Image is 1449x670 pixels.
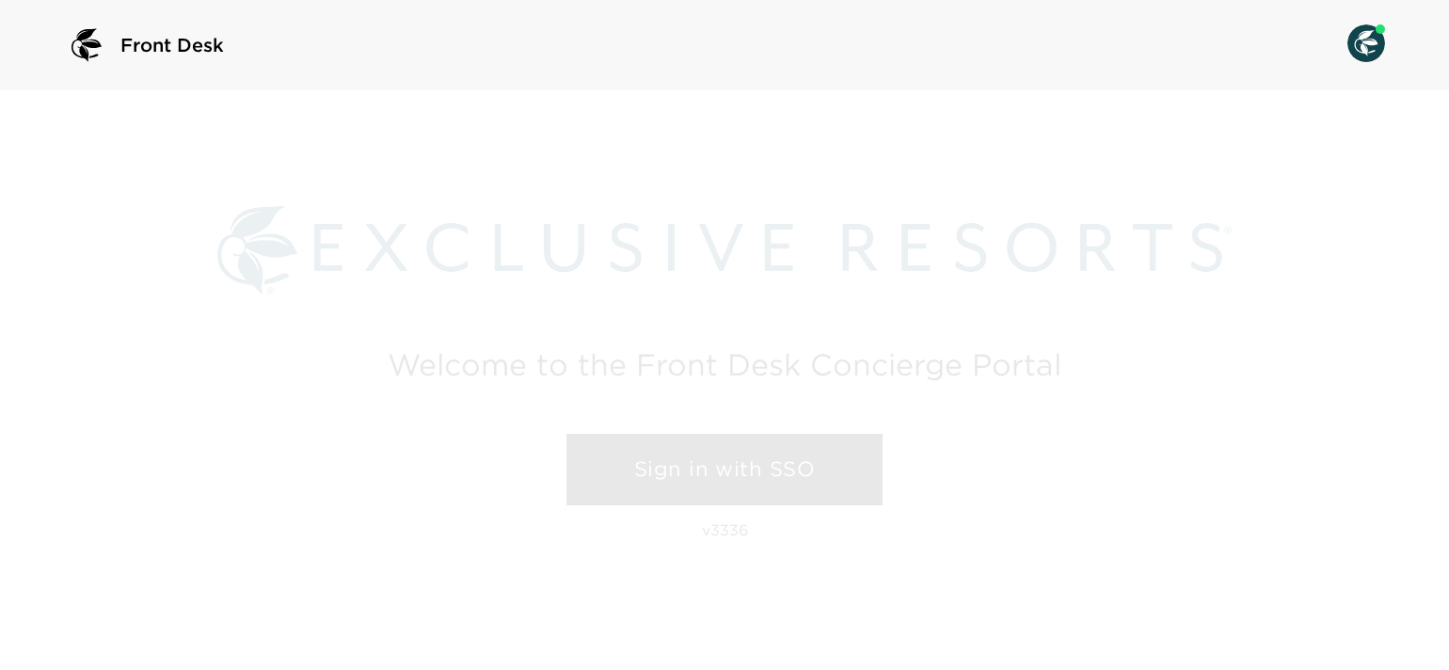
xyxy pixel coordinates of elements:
span: Front Desk [120,32,224,58]
p: v3336 [702,520,748,539]
h2: Welcome to the Front Desk Concierge Portal [388,350,1061,379]
img: Exclusive Resorts logo [217,206,1232,295]
a: Sign in with SSO [566,434,883,505]
img: User [1347,24,1385,62]
img: logo [64,23,109,68]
